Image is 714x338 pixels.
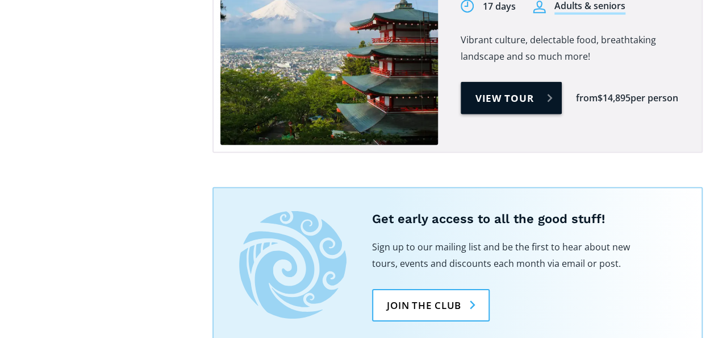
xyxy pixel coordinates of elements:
[461,32,685,65] p: Vibrant culture, delectable food, breathtaking landscape and so much more!
[576,92,598,105] div: from
[372,289,490,321] a: Join the club
[598,92,631,105] div: $14,895
[461,82,562,114] a: View tour
[631,92,678,105] div: per person
[372,211,676,228] h5: Get early access to all the good stuff!
[372,239,633,272] p: Sign up to our mailing list and be the first to hear about new tours, events and discounts each m...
